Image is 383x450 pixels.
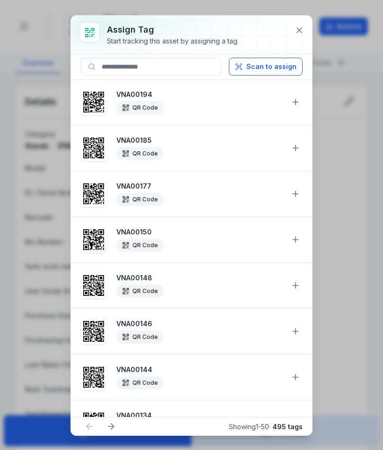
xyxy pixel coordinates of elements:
div: QR Code [116,376,164,389]
strong: 495 tags [272,423,303,431]
div: QR Code [116,101,164,114]
strong: VNA00148 [116,273,283,283]
strong: VNA00177 [116,182,283,191]
div: QR Code [116,330,164,344]
strong: VNA00150 [116,227,283,237]
strong: VNA00194 [116,90,283,99]
h3: Assign tag [107,23,239,36]
strong: VNA00144 [116,365,283,374]
button: Scan to assign [229,58,303,76]
div: Start tracking this asset by assigning a tag. [107,36,239,46]
div: QR Code [116,147,164,160]
strong: VNA00134 [116,411,283,420]
div: QR Code [116,193,164,206]
div: QR Code [116,239,164,252]
div: QR Code [116,285,164,298]
strong: VNA00146 [116,319,283,329]
strong: VNA00185 [116,136,283,145]
span: Showing 1 - 50 · [229,423,303,431]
